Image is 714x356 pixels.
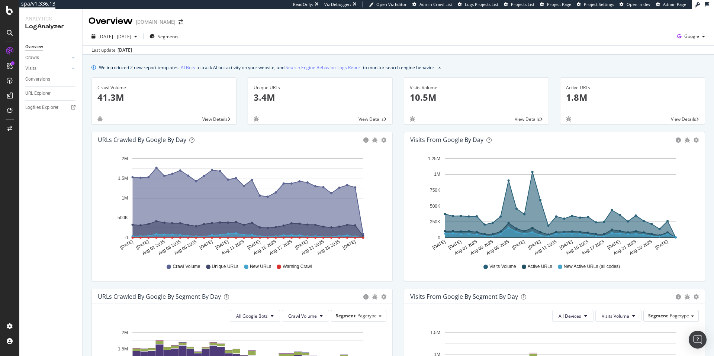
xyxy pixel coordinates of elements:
[447,239,462,250] text: [DATE]
[357,313,377,319] span: Pagetype
[89,15,133,27] div: Overview
[372,137,377,143] div: bug
[25,104,58,111] div: Logfiles Explorer
[316,239,341,256] text: Aug 23 2025
[685,294,690,300] div: bug
[430,330,440,335] text: 1.5M
[376,1,407,7] span: Open Viz Editor
[410,153,699,256] svg: A chart.
[25,54,39,62] div: Crawls
[147,30,181,42] button: Segments
[25,43,77,51] a: Overview
[528,263,552,270] span: Active URLs
[363,294,369,300] div: circle-info
[135,239,150,250] text: [DATE]
[25,65,70,72] a: Visits
[671,116,696,122] span: View Details
[25,65,36,72] div: Visits
[181,64,195,71] a: AI Bots
[254,84,387,91] div: Unique URLs
[620,1,650,7] a: Open in dev
[199,239,213,250] text: [DATE]
[119,239,134,250] text: [DATE]
[676,294,681,300] div: circle-info
[158,33,178,40] span: Segments
[118,216,128,221] text: 500K
[469,239,494,256] text: Aug 03 2025
[250,263,271,270] span: New URLs
[125,235,128,240] text: 0
[602,313,629,319] span: Visits Volume
[157,239,181,256] text: Aug 03 2025
[595,310,641,322] button: Visits Volume
[419,1,452,7] span: Admin Crawl List
[25,90,51,97] div: URL Explorer
[676,137,681,143] div: circle-info
[25,43,43,51] div: Overview
[369,1,407,7] a: Open Viz Editor
[236,313,268,319] span: All Google Bots
[381,137,386,143] div: gear
[540,1,571,7] a: Project Page
[246,239,261,250] text: [DATE]
[430,188,440,193] text: 750K
[268,239,293,256] text: Aug 17 2025
[173,239,197,256] text: Aug 05 2025
[684,33,699,39] span: Google
[288,313,317,319] span: Crawl Volume
[552,310,594,322] button: All Devices
[221,239,245,256] text: Aug 11 2025
[430,219,440,224] text: 250K
[300,239,325,256] text: Aug 21 2025
[694,294,699,300] div: gear
[118,47,132,54] div: [DATE]
[581,239,605,256] text: Aug 17 2025
[584,1,614,7] span: Project Settings
[98,153,386,256] svg: A chart.
[342,239,357,250] text: [DATE]
[438,235,440,240] text: 0
[91,64,705,71] div: info banner
[230,310,280,322] button: All Google Bots
[202,116,228,122] span: View Details
[25,54,70,62] a: Crawls
[212,263,238,270] span: Unique URLs
[674,30,708,42] button: Google
[694,137,699,143] div: gear
[25,104,77,111] a: Logfiles Explorer
[122,330,128,335] text: 2M
[566,91,699,104] p: 1.8M
[410,91,543,104] p: 10.5M
[628,239,653,256] text: Aug 23 2025
[98,293,221,300] div: URLs Crawled by Google By Segment By Day
[527,239,542,250] text: [DATE]
[437,62,443,73] button: close banner
[286,64,362,71] a: Search Engine Behavior: Logs Report
[363,137,369,143] div: circle-info
[547,1,571,7] span: Project Page
[412,1,452,7] a: Admin Crawl List
[656,1,686,7] a: Admin Page
[566,116,571,122] div: bug
[293,1,313,7] div: ReadOnly:
[336,313,356,319] span: Segment
[173,263,200,270] span: Crawl Volume
[648,313,668,319] span: Segment
[654,239,669,250] text: [DATE]
[504,1,534,7] a: Projects List
[254,91,387,104] p: 3.4M
[511,239,526,250] text: [DATE]
[511,1,534,7] span: Projects List
[118,346,128,352] text: 1.5M
[566,84,699,91] div: Active URLs
[89,30,140,42] button: [DATE] - [DATE]
[565,239,589,256] text: Aug 15 2025
[381,294,386,300] div: gear
[564,263,620,270] span: New Active URLs (all codes)
[428,156,440,161] text: 1.25M
[91,47,132,54] div: Last update
[689,331,707,349] div: Open Intercom Messenger
[136,18,176,26] div: [DOMAIN_NAME]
